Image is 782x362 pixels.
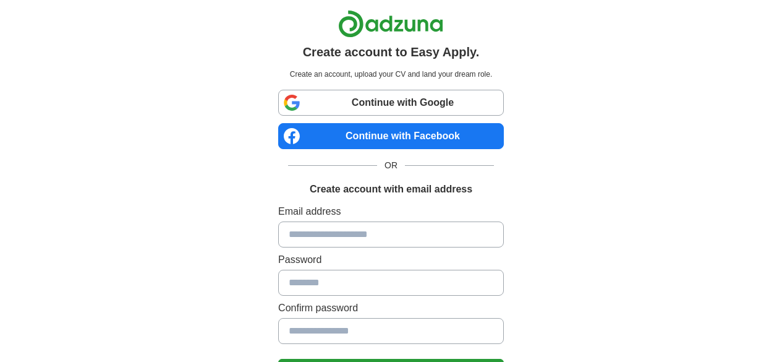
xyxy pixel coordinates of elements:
[377,159,405,172] span: OR
[278,204,504,219] label: Email address
[278,90,504,116] a: Continue with Google
[303,43,480,61] h1: Create account to Easy Apply.
[278,301,504,316] label: Confirm password
[278,252,504,267] label: Password
[338,10,443,38] img: Adzuna logo
[278,123,504,149] a: Continue with Facebook
[310,182,472,197] h1: Create account with email address
[281,69,501,80] p: Create an account, upload your CV and land your dream role.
